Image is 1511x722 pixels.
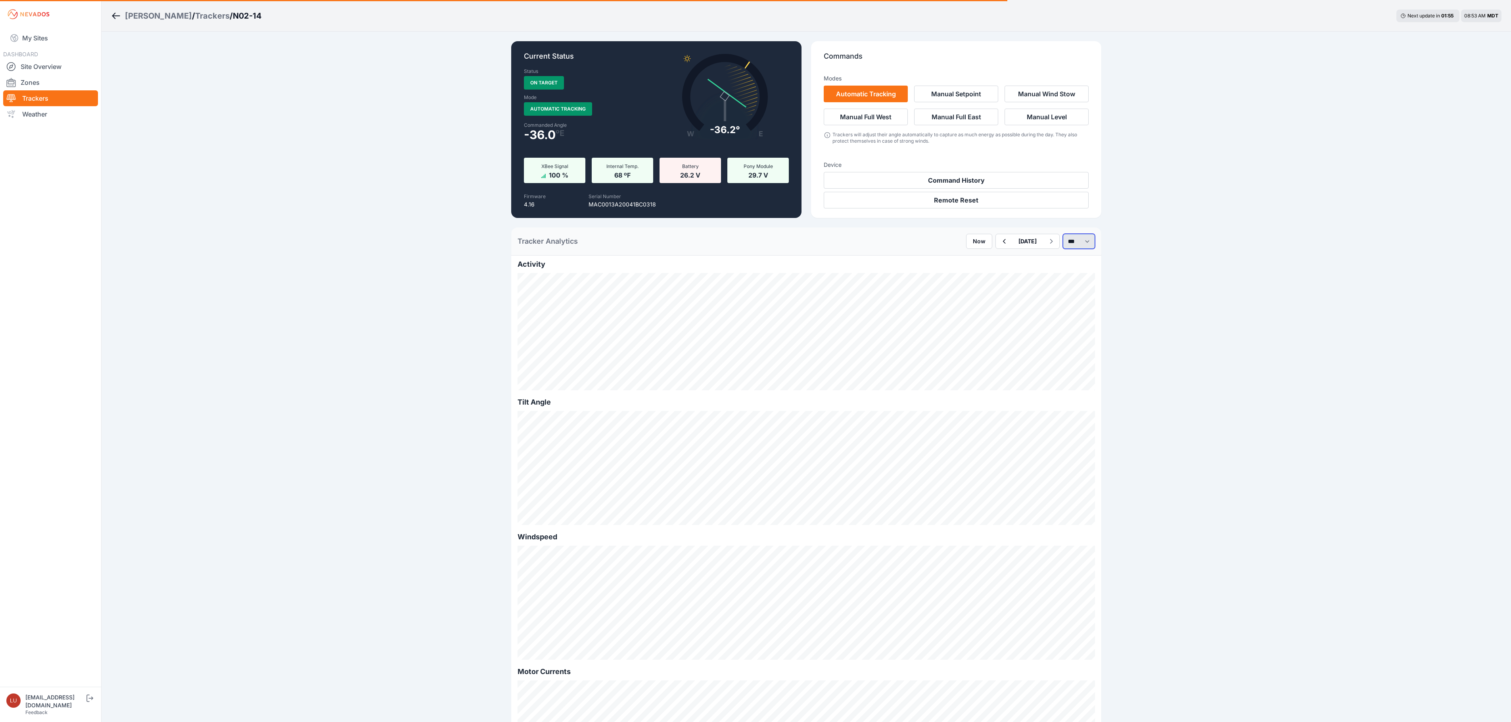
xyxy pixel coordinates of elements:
[6,8,51,21] img: Nevados
[1005,86,1089,102] button: Manual Wind Stow
[614,170,631,179] span: 68 ºF
[1012,234,1043,248] button: [DATE]
[518,531,1095,542] h2: Windspeed
[1441,13,1455,19] div: 01 : 55
[914,86,998,102] button: Manual Setpoint
[6,693,21,708] img: luke.beaumont@nevados.solar
[1005,109,1089,125] button: Manual Level
[25,709,48,715] a: Feedback
[524,102,592,116] span: Automatic Tracking
[914,109,998,125] button: Manual Full East
[3,59,98,74] a: Site Overview
[524,68,538,74] label: Status
[1487,13,1498,19] span: MDT
[518,397,1095,408] h2: Tilt Angle
[744,163,773,169] span: Pony Module
[541,163,568,169] span: XBee Signal
[824,74,842,82] h3: Modes
[3,51,38,57] span: DASHBOARD
[589,201,656,208] p: MAC0013A20041BC0318
[524,193,546,199] label: Firmware
[192,10,195,21] span: /
[824,86,908,102] button: Automatic Tracking
[589,193,621,199] label: Serial Number
[3,90,98,106] a: Trackers
[824,161,1089,169] h3: Device
[1407,13,1440,19] span: Next update in
[230,10,233,21] span: /
[3,106,98,122] a: Weather
[195,10,230,21] a: Trackers
[824,51,1089,68] p: Commands
[824,172,1089,189] button: Command History
[524,201,546,208] p: 4.16
[556,130,564,136] span: º E
[111,6,262,26] nav: Breadcrumb
[518,259,1095,270] h2: Activity
[25,693,85,709] div: [EMAIL_ADDRESS][DOMAIN_NAME]
[524,51,789,68] p: Current Status
[233,10,262,21] h3: N02-14
[1464,13,1486,19] span: 08:53 AM
[524,94,537,101] label: Mode
[824,109,908,125] button: Manual Full West
[710,124,740,136] div: -36.2°
[832,132,1089,144] div: Trackers will adjust their angle automatically to capture as much energy as possible during the d...
[524,122,652,128] label: Commanded Angle
[606,163,639,169] span: Internal Temp.
[524,76,564,90] span: On Target
[3,74,98,90] a: Zones
[682,163,699,169] span: Battery
[549,170,568,179] span: 100 %
[524,130,556,139] span: -36.0
[748,170,768,179] span: 29.7 V
[680,170,700,179] span: 26.2 V
[3,29,98,48] a: My Sites
[518,236,578,247] h2: Tracker Analytics
[125,10,192,21] a: [PERSON_NAME]
[966,234,992,249] button: Now
[824,192,1089,208] button: Remote Reset
[518,666,1095,677] h2: Motor Currents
